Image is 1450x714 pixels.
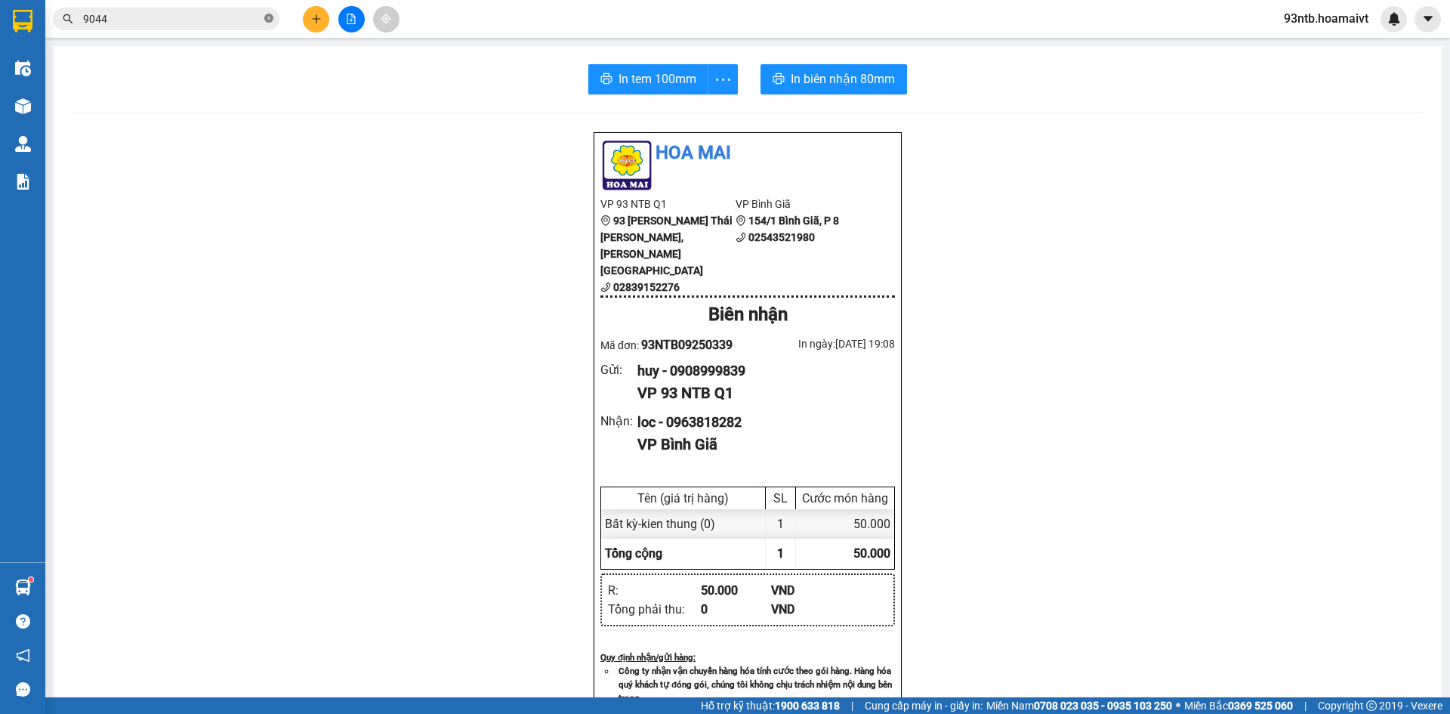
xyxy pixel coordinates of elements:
[1366,700,1377,711] span: copyright
[373,6,400,32] button: aim
[264,14,273,23] span: close-circle
[600,335,748,354] div: Mã đơn:
[264,12,273,26] span: close-circle
[8,84,18,94] span: environment
[600,139,653,192] img: logo.jpg
[13,10,32,32] img: logo-vxr
[736,232,746,243] span: phone
[796,509,894,539] div: 50.000
[605,546,662,561] span: Tổng cộng
[1184,697,1293,714] span: Miền Bắc
[15,60,31,76] img: warehouse-icon
[613,281,680,293] b: 02839152276
[1387,12,1401,26] img: icon-new-feature
[800,491,890,505] div: Cước món hàng
[777,546,784,561] span: 1
[8,8,219,36] li: Hoa Mai
[311,14,322,24] span: plus
[8,8,60,60] img: logo.jpg
[701,581,771,600] div: 50.000
[16,648,30,663] span: notification
[15,98,31,114] img: warehouse-icon
[619,666,892,703] strong: Công ty nhận vận chuyển hàng hóa tính cước theo gói hàng. Hàng hóa quý khách tự đóng gói, chúng t...
[1304,697,1307,714] span: |
[791,70,895,88] span: In biên nhận 80mm
[588,64,708,94] button: printerIn tem 100mm
[637,382,883,405] div: VP 93 NTB Q1
[608,600,701,619] div: Tổng phải thu :
[600,73,612,87] span: printer
[637,433,883,456] div: VP Bình Giã
[338,6,365,32] button: file-add
[600,651,895,664] div: Quy định nhận/gửi hàng :
[303,6,329,32] button: plus
[748,231,815,243] b: 02543521980
[775,700,840,712] strong: 1900 633 818
[600,196,736,212] li: VP 93 NTB Q1
[771,581,841,600] div: VND
[16,614,30,629] span: question-circle
[773,73,785,87] span: printer
[771,600,841,619] div: VND
[701,697,840,714] span: Hỗ trợ kỹ thuật:
[346,14,356,24] span: file-add
[8,64,104,81] li: VP 93 NTB Q1
[851,697,853,714] span: |
[1421,12,1435,26] span: caret-down
[1034,700,1172,712] strong: 0708 023 035 - 0935 103 250
[104,84,115,94] span: environment
[600,301,895,329] div: Biên nhận
[766,509,796,539] div: 1
[708,64,738,94] button: more
[16,682,30,697] span: message
[736,215,746,226] span: environment
[600,139,895,168] li: Hoa Mai
[708,70,737,89] span: more
[748,215,839,227] b: 154/1 Bình Giã, P 8
[608,581,701,600] div: R :
[637,360,883,382] div: huy - 0908999839
[853,546,890,561] span: 50.000
[1415,6,1441,32] button: caret-down
[760,64,907,94] button: printerIn biên nhận 80mm
[605,517,715,531] span: Bất kỳ - kien thung (0)
[15,174,31,190] img: solution-icon
[619,70,696,88] span: In tem 100mm
[701,600,771,619] div: 0
[15,136,31,152] img: warehouse-icon
[637,412,883,433] div: loc - 0963818282
[600,412,637,431] div: Nhận :
[83,11,261,27] input: Tìm tên, số ĐT hoặc mã đơn
[600,215,611,226] span: environment
[63,14,73,24] span: search
[1272,9,1381,28] span: 93ntb.hoamaivt
[641,338,733,352] span: 93NTB09250339
[1228,700,1293,712] strong: 0369 525 060
[381,14,391,24] span: aim
[600,282,611,292] span: phone
[748,335,895,352] div: In ngày: [DATE] 19:08
[29,577,33,582] sup: 1
[865,697,983,714] span: Cung cấp máy in - giấy in:
[1176,703,1180,709] span: ⚪️
[736,196,871,212] li: VP Bình Giã
[600,360,637,379] div: Gửi :
[605,491,761,505] div: Tên (giá trị hàng)
[770,491,791,505] div: SL
[986,697,1172,714] span: Miền Nam
[600,215,733,277] b: 93 [PERSON_NAME] Thái [PERSON_NAME], [PERSON_NAME][GEOGRAPHIC_DATA]
[104,83,199,112] b: 154/1 Bình Giã, P 8
[15,580,31,595] img: warehouse-icon
[104,64,201,81] li: VP Bình Giã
